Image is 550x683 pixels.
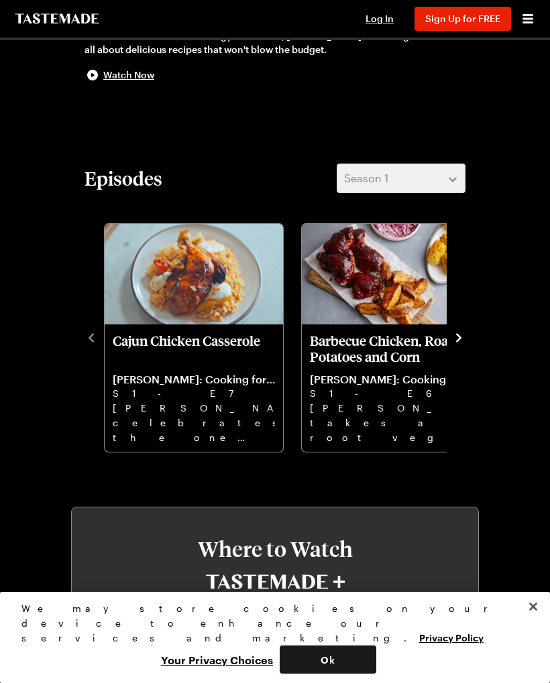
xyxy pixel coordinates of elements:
p: Cajun Chicken Casserole [113,332,275,365]
p: S1 - E7 [113,386,275,401]
div: Cajun Chicken Casserole [105,224,283,452]
img: Cajun Chicken Casserole [105,224,283,324]
h2: Episodes [85,166,162,190]
img: Barbecue Chicken, Roast Potatoes and Corn [302,224,480,324]
button: Sign Up for FREE [415,7,511,31]
button: Log In [353,12,406,25]
button: navigate to next item [452,328,465,345]
span: Watch Now [103,68,154,82]
p: Barbecue Chicken, Roast Potatoes and Corn [310,332,472,365]
p: [PERSON_NAME] celebrates the one dish wonder of a casserole with a Cajun chicken tray bake and a ... [113,401,275,444]
p: S1 - E6 [310,386,472,401]
p: [PERSON_NAME] takes a root veg to another level and turns things upside down with a pineapple cake. [310,401,472,444]
a: Cajun Chicken Casserole [113,332,275,444]
p: [PERSON_NAME]: Cooking for Less [113,373,275,386]
button: Close [518,592,548,621]
button: navigate to previous item [85,328,98,345]
a: Barbecue Chicken, Roast Potatoes and Corn [310,332,472,444]
a: More information about your privacy, opens in a new tab [419,631,484,643]
a: To Tastemade Home Page [13,13,101,24]
span: Sign Up for FREE [425,13,500,24]
div: We may store cookies on your device to enhance our services and marketing. [21,601,517,645]
div: With the cost of food and energy on the rise, [PERSON_NAME]'s Cooking For Less is all about delic... [85,29,465,56]
button: Open menu [519,10,537,27]
div: 2 / 7 [300,220,498,453]
img: Tastemade+ [206,574,345,589]
h3: Where to Watch [85,537,465,561]
button: Season 1 [337,164,465,193]
span: Season 1 [344,170,388,186]
button: Your Privacy Choices [154,645,280,674]
div: Barbecue Chicken, Roast Potatoes and Corn [302,224,480,452]
div: Privacy [21,601,517,674]
p: [PERSON_NAME]: Cooking for Less [310,373,472,386]
span: Log In [366,13,394,24]
button: Ok [280,645,376,674]
div: 1 / 7 [103,220,300,453]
